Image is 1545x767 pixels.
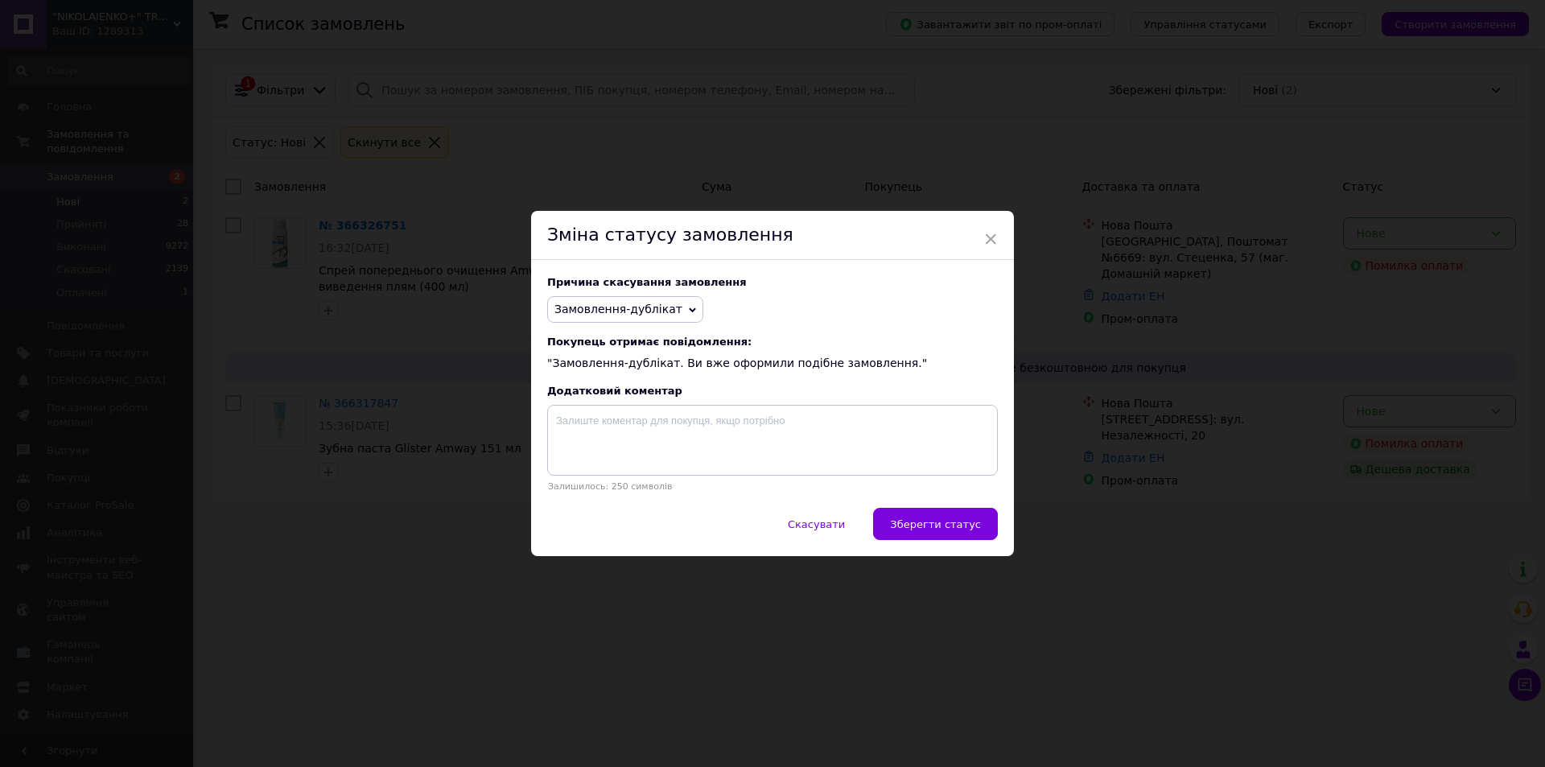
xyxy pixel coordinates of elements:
[547,336,998,372] div: "Замовлення-дублікат. Ви вже оформили подібне замовлення."
[873,508,998,540] button: Зберегти статус
[531,211,1014,260] div: Зміна статусу замовлення
[547,481,998,492] p: Залишилось: 250 символів
[983,225,998,253] span: ×
[771,508,862,540] button: Скасувати
[890,518,981,530] span: Зберегти статус
[547,276,998,288] div: Причина скасування замовлення
[554,303,682,315] span: Замовлення-дублікат
[547,385,998,397] div: Додатковий коментар
[788,518,845,530] span: Скасувати
[547,336,998,348] span: Покупець отримає повідомлення:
